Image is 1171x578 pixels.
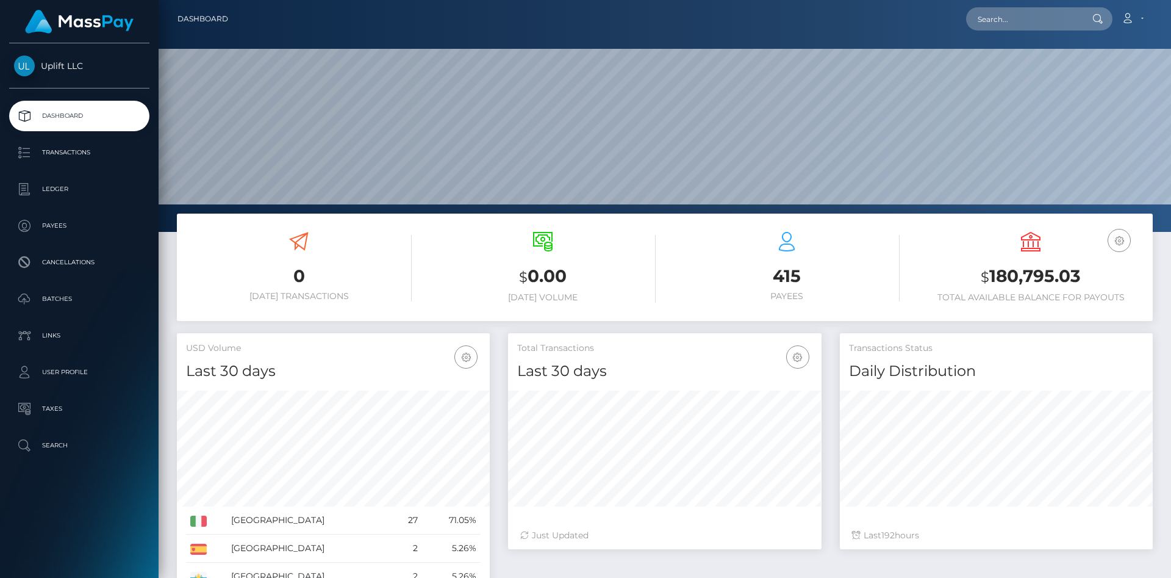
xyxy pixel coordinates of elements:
td: [GEOGRAPHIC_DATA] [227,535,393,563]
p: Search [14,436,145,455]
div: Last hours [852,529,1141,542]
span: 192 [881,530,895,541]
img: MassPay Logo [25,10,134,34]
td: 71.05% [422,507,481,535]
a: Taxes [9,394,149,424]
a: Search [9,430,149,461]
input: Search... [966,7,1081,31]
h3: 0 [186,264,412,288]
td: 2 [392,535,422,563]
img: Uplift LLC [14,56,35,76]
h4: Daily Distribution [849,361,1144,382]
img: IT.png [190,516,207,527]
h3: 180,795.03 [918,264,1144,289]
a: Batches [9,284,149,314]
p: Transactions [14,143,145,162]
p: Taxes [14,400,145,418]
div: Just Updated [520,529,809,542]
img: ES.png [190,544,207,555]
h3: 415 [674,264,900,288]
p: Ledger [14,180,145,198]
h6: Total Available Balance for Payouts [918,292,1144,303]
a: Links [9,320,149,351]
td: 5.26% [422,535,481,563]
a: Dashboard [177,6,228,32]
a: Cancellations [9,247,149,278]
h5: Total Transactions [517,342,812,355]
h4: Last 30 days [186,361,481,382]
p: Dashboard [14,107,145,125]
h6: Payees [674,291,900,302]
h4: Last 30 days [517,361,812,382]
h3: 0.00 [430,264,656,289]
p: Links [14,327,145,345]
h5: USD Volume [186,342,481,355]
h6: [DATE] Transactions [186,291,412,302]
p: Payees [14,217,145,235]
a: Transactions [9,137,149,168]
h6: [DATE] Volume [430,292,656,303]
td: [GEOGRAPHIC_DATA] [227,507,393,535]
small: $ [519,269,528,286]
a: Ledger [9,174,149,204]
p: User Profile [14,363,145,381]
td: 27 [392,507,422,535]
a: Dashboard [9,101,149,131]
h5: Transactions Status [849,342,1144,355]
a: User Profile [9,357,149,388]
a: Payees [9,211,149,241]
span: Uplift LLC [9,60,149,71]
small: $ [981,269,989,286]
p: Batches [14,290,145,308]
p: Cancellations [14,253,145,272]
